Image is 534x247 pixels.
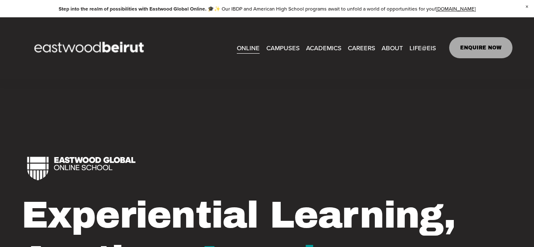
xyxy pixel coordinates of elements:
span: LIFE@EIS [409,42,436,54]
a: folder dropdown [306,41,342,54]
a: CAREERS [348,41,375,54]
a: [DOMAIN_NAME] [436,5,476,12]
span: ABOUT [382,42,403,54]
a: ONLINE [237,41,260,54]
a: folder dropdown [266,41,300,54]
a: ENQUIRE NOW [449,37,513,58]
img: EastwoodIS Global Site [22,26,159,69]
span: CAMPUSES [266,42,300,54]
a: folder dropdown [409,41,436,54]
a: folder dropdown [382,41,403,54]
span: ACADEMICS [306,42,342,54]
